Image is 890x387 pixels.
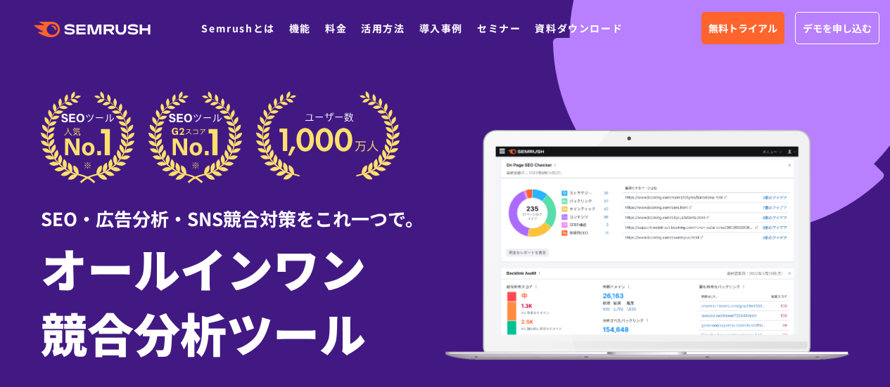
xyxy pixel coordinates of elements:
a: 導入事例 [419,21,463,35]
a: 資料ダウンロード [535,21,623,35]
a: デモを申し込む [795,12,879,44]
a: 無料トライアル [701,12,784,44]
a: 機能 [289,21,311,35]
h1: オールインワン 競合分析ツール [41,235,445,365]
a: セミナー [477,21,521,35]
a: 活用方法 [361,21,405,35]
a: Semrushとは [201,21,274,35]
div: SEO・広告分析・SNS競合対策をこれ一つで。 [41,183,445,232]
span: デモを申し込む [803,20,872,36]
a: 料金 [325,21,347,35]
span: 無料トライアル [708,20,777,36]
